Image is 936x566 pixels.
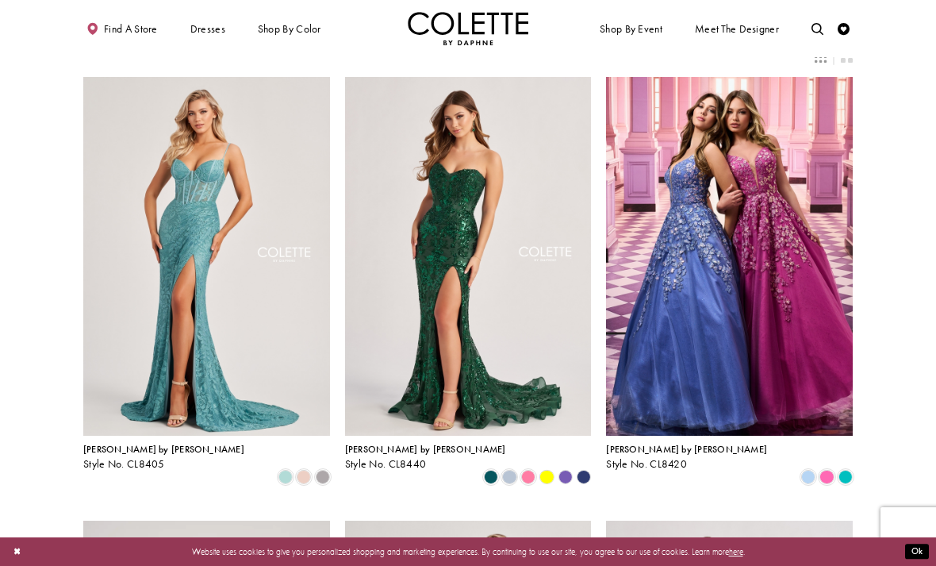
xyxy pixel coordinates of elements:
p: Website uses cookies to give you personalized shopping and marketing experiences. By continuing t... [86,544,850,560]
i: Cotton Candy [521,470,535,484]
img: Colette by Daphne [408,12,528,45]
div: Colette by Daphne Style No. CL8405 [83,445,244,470]
span: [PERSON_NAME] by [PERSON_NAME] [606,443,767,456]
i: Yellow [539,470,554,484]
a: Find a store [83,12,160,45]
i: Navy Blue [577,470,591,484]
span: Style No. CL8420 [606,457,687,471]
i: Pink [819,470,834,484]
i: Violet [558,470,573,484]
span: [PERSON_NAME] by [PERSON_NAME] [83,443,244,456]
span: Dresses [190,23,225,35]
a: Visit Colette by Daphne Style No. CL8440 Page [345,77,592,436]
a: Meet the designer [692,12,782,45]
a: here [729,546,743,557]
div: Colette by Daphne Style No. CL8420 [606,445,767,470]
a: Visit Colette by Daphne Style No. CL8405 Page [83,77,330,436]
a: Visit Home Page [408,12,528,45]
i: Smoke [316,470,330,484]
div: Colette by Daphne Style No. CL8440 [345,445,506,470]
i: Spruce [484,470,498,484]
i: Rose [297,470,311,484]
a: Visit Colette by Daphne Style No. CL8420 Page [606,77,853,436]
i: Ice Blue [502,470,516,484]
a: Toggle search [808,12,827,45]
span: Style No. CL8440 [345,457,427,471]
span: Shop By Event [597,12,665,45]
span: Shop By Event [600,23,662,35]
span: Dresses [187,12,228,45]
a: Check Wishlist [834,12,853,45]
span: Meet the designer [695,23,779,35]
span: Style No. CL8405 [83,457,165,471]
span: Shop by color [258,23,321,35]
button: Submit Dialog [905,545,929,560]
i: Jade [838,470,853,484]
i: Sea Glass [278,470,293,484]
span: Find a store [104,23,158,35]
button: Close Dialog [7,541,27,563]
i: Periwinkle [801,470,815,484]
span: Shop by color [255,12,324,45]
span: [PERSON_NAME] by [PERSON_NAME] [345,443,506,456]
